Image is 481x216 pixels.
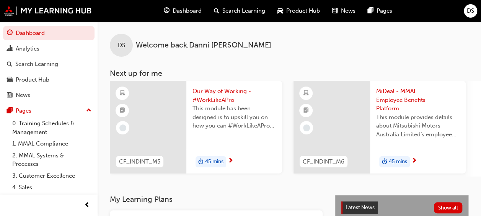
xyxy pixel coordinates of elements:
span: pages-icon [7,108,13,115]
a: news-iconNews [326,3,362,19]
span: next-icon [228,158,233,165]
button: Show all [434,202,463,213]
div: Search Learning [15,60,58,69]
span: Search Learning [222,7,265,15]
span: booktick-icon [120,106,125,116]
a: Analytics [3,42,95,56]
span: car-icon [277,6,283,16]
a: CF_INDINT_M6MiDeal - MMAL Employee Benefits PlatformThis module provides details about Mitsubishi... [293,81,466,173]
img: mmal [4,6,92,16]
a: 5. Fleet & Business Solutions [9,193,95,205]
span: CF_INDINT_M6 [303,157,344,166]
div: Analytics [16,44,39,53]
span: car-icon [7,77,13,83]
button: DS [464,4,477,18]
a: CF_INDINT_M5Our Way of Working - #WorkLikeAProThis module has been designed is to upskill you on ... [110,81,282,173]
span: Dashboard [173,7,202,15]
span: Latest News [346,204,375,211]
span: search-icon [214,6,219,16]
a: guage-iconDashboard [158,3,208,19]
a: pages-iconPages [362,3,398,19]
a: 1. MMAL Compliance [9,138,95,150]
span: pages-icon [368,6,373,16]
a: 4. Sales [9,182,95,193]
span: Our Way of Working - #WorkLikeAPro [192,87,276,104]
span: up-icon [86,106,91,116]
span: This module provides details about Mitsubishi Motors Australia Limited’s employee benefits platfo... [376,113,460,139]
span: Pages [377,7,392,15]
div: News [16,91,30,100]
span: learningResourceType_ELEARNING-icon [303,88,309,98]
span: Welcome back , Danni [PERSON_NAME] [136,41,271,50]
a: 0. Training Schedules & Management [9,118,95,138]
button: Pages [3,104,95,118]
span: This module has been designed is to upskill you on how you can #WorkLikeAPro at Mitsubishi Motors... [192,104,276,130]
a: News [3,88,95,102]
span: search-icon [7,61,12,68]
span: 45 mins [389,157,407,166]
div: Pages [16,106,31,115]
span: CF_INDINT_M5 [119,157,160,166]
span: 45 mins [205,157,223,166]
span: learningRecordVerb_NONE-icon [303,124,310,131]
a: search-iconSearch Learning [208,3,271,19]
h3: My Learning Plans [110,195,323,204]
span: learningResourceType_ELEARNING-icon [120,88,125,98]
span: DS [118,41,125,50]
span: news-icon [332,6,338,16]
a: 2. MMAL Systems & Processes [9,150,95,170]
span: next-icon [411,158,417,165]
span: DS [467,7,474,15]
span: chart-icon [7,46,13,52]
a: Dashboard [3,26,95,40]
span: News [341,7,355,15]
button: DashboardAnalyticsSearch LearningProduct HubNews [3,25,95,104]
span: MiDeal - MMAL Employee Benefits Platform [376,87,460,113]
span: learningRecordVerb_NONE-icon [119,124,126,131]
a: Product Hub [3,73,95,87]
a: Search Learning [3,57,95,71]
span: news-icon [7,92,13,99]
h3: Next up for me [98,69,481,78]
span: duration-icon [198,157,204,167]
span: duration-icon [382,157,387,167]
span: Product Hub [286,7,320,15]
span: guage-icon [164,6,170,16]
a: car-iconProduct Hub [271,3,326,19]
a: Latest NewsShow all [341,201,462,214]
span: guage-icon [7,30,13,37]
div: Product Hub [16,75,49,84]
span: prev-icon [84,201,90,210]
a: 3. Customer Excellence [9,170,95,182]
span: booktick-icon [303,106,309,116]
